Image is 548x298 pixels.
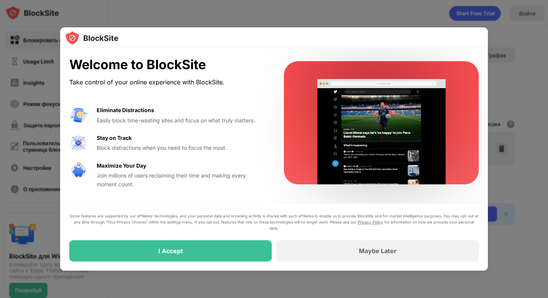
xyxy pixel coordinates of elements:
[65,30,118,46] img: logo-blocksite.svg
[97,116,266,125] div: Easily block time-wasting sites and focus on what truly matters.
[69,57,266,73] div: Welcome to BlockSite
[97,144,266,152] div: Block distractions when you need to focus the most.
[69,77,266,88] div: Take control of your online experience with BlockSite.
[97,162,146,170] div: Maximize Your Day
[69,162,88,180] img: value-safe-time.svg
[97,106,154,114] div: Eliminate Distractions
[358,220,383,224] a: Privacy Policy
[359,247,397,255] div: Maybe Later
[158,247,183,255] div: I Accept
[97,171,266,189] div: Join millions of users reclaiming their time and making every moment count.
[69,213,479,231] div: Some features are supported by our affiliates’ technologies, and your personal data and browsing ...
[69,106,88,124] img: value-avoid-distractions.svg
[69,134,88,152] img: value-focus.svg
[97,134,132,142] div: Stay on Track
